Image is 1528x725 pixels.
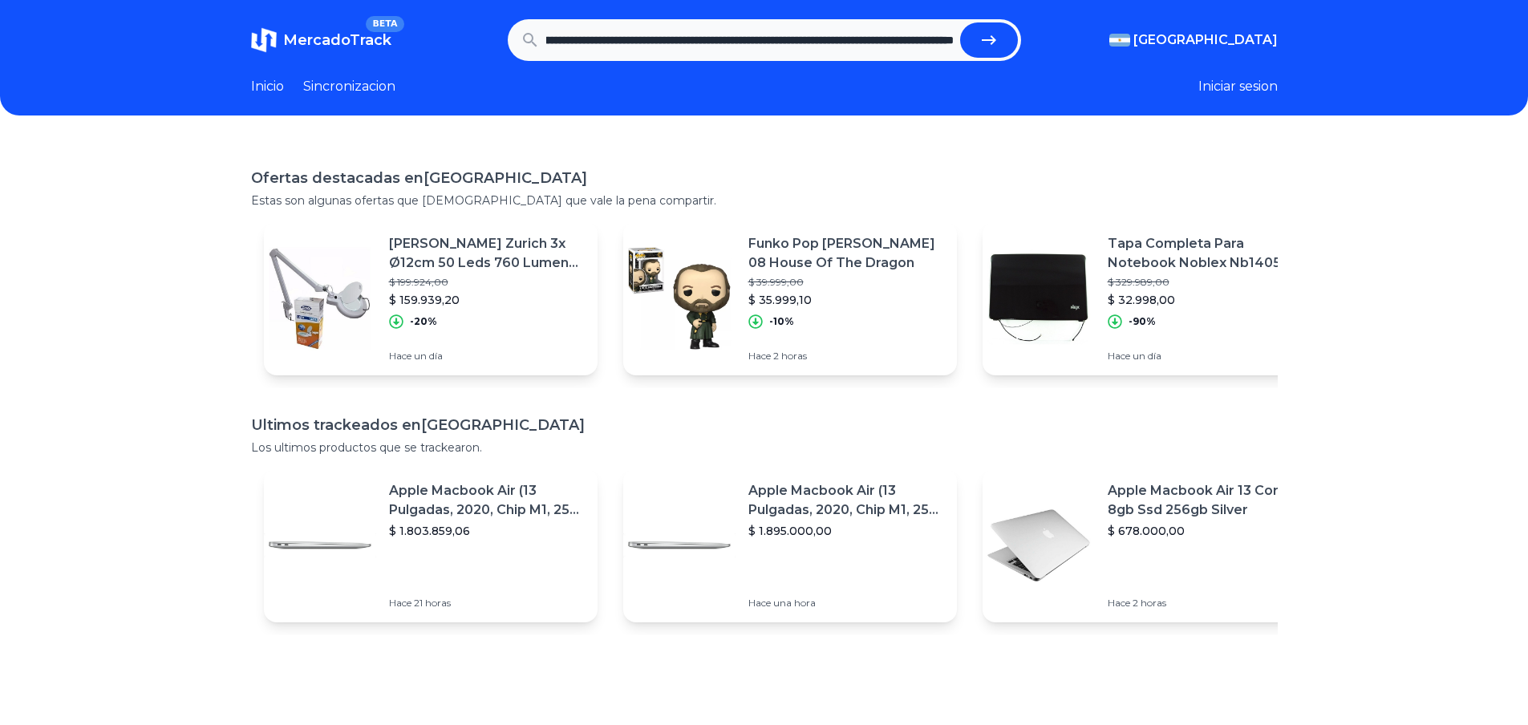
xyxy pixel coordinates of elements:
p: $ 678.000,00 [1108,523,1303,539]
img: Argentina [1109,34,1130,47]
p: Apple Macbook Air (13 Pulgadas, 2020, Chip M1, 256 Gb De Ssd, 8 Gb De Ram) - Plata [748,481,944,520]
p: $ 32.998,00 [1108,292,1303,308]
p: Funko Pop [PERSON_NAME] 08 House Of The Dragon [748,234,944,273]
p: $ 1.895.000,00 [748,523,944,539]
p: Hace un día [389,350,585,362]
p: -10% [769,315,794,328]
a: Featured imageFunko Pop [PERSON_NAME] 08 House Of The Dragon$ 39.999,00$ 35.999,10-10%Hace 2 horas [623,221,957,375]
p: $ 1.803.859,06 [389,523,585,539]
a: Featured imageApple Macbook Air 13 Core I5 8gb Ssd 256gb Silver$ 678.000,00Hace 2 horas [983,468,1316,622]
p: Apple Macbook Air (13 Pulgadas, 2020, Chip M1, 256 Gb De Ssd, 8 Gb De Ram) - Plata [389,481,585,520]
p: Apple Macbook Air 13 Core I5 8gb Ssd 256gb Silver [1108,481,1303,520]
img: Featured image [264,242,376,354]
img: Featured image [623,242,736,354]
button: [GEOGRAPHIC_DATA] [1109,30,1278,50]
img: Featured image [264,489,376,601]
h1: Ofertas destacadas en [GEOGRAPHIC_DATA] [251,167,1278,189]
button: Iniciar sesion [1198,77,1278,96]
p: Tapa Completa Para Notebook Noblex Nb1405 Con Bezel Y Bisagr [1108,234,1303,273]
span: MercadoTrack [283,31,391,49]
img: Featured image [623,489,736,601]
p: $ 39.999,00 [748,276,944,289]
p: Hace 2 horas [748,350,944,362]
p: [PERSON_NAME] Zurich 3x Ø12cm 50 Leds 760 Lumens Extensible [389,234,585,273]
p: -90% [1129,315,1156,328]
a: MercadoTrackBETA [251,27,391,53]
a: Featured image[PERSON_NAME] Zurich 3x Ø12cm 50 Leds 760 Lumens Extensible$ 199.924,00$ 159.939,20... [264,221,598,375]
img: Featured image [983,489,1095,601]
p: -20% [410,315,437,328]
a: Sincronizacion [303,77,395,96]
span: [GEOGRAPHIC_DATA] [1133,30,1278,50]
span: BETA [366,16,403,32]
a: Inicio [251,77,284,96]
a: Featured imageApple Macbook Air (13 Pulgadas, 2020, Chip M1, 256 Gb De Ssd, 8 Gb De Ram) - Plata$... [623,468,957,622]
a: Featured imageTapa Completa Para Notebook Noblex Nb1405 Con Bezel Y Bisagr$ 329.989,00$ 32.998,00... [983,221,1316,375]
p: Hace 2 horas [1108,597,1303,610]
p: Estas son algunas ofertas que [DEMOGRAPHIC_DATA] que vale la pena compartir. [251,192,1278,209]
p: Hace una hora [748,597,944,610]
p: Hace 21 horas [389,597,585,610]
p: Hace un día [1108,350,1303,362]
img: MercadoTrack [251,27,277,53]
p: $ 35.999,10 [748,292,944,308]
p: $ 199.924,00 [389,276,585,289]
p: Los ultimos productos que se trackearon. [251,439,1278,456]
a: Featured imageApple Macbook Air (13 Pulgadas, 2020, Chip M1, 256 Gb De Ssd, 8 Gb De Ram) - Plata$... [264,468,598,622]
img: Featured image [983,242,1095,354]
p: $ 159.939,20 [389,292,585,308]
h1: Ultimos trackeados en [GEOGRAPHIC_DATA] [251,414,1278,436]
p: $ 329.989,00 [1108,276,1303,289]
